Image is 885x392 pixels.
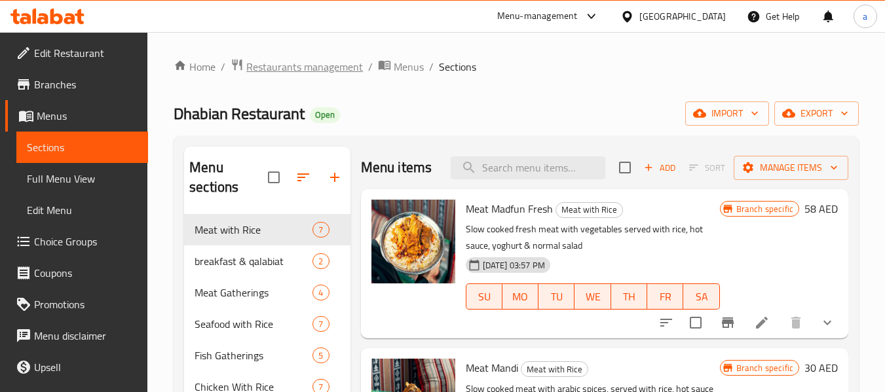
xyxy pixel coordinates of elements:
button: import [685,101,769,126]
div: breakfast & qalabiat2 [184,245,350,277]
a: Edit Restaurant [5,37,148,69]
div: items [312,253,329,269]
h2: Menu items [361,158,432,177]
li: / [221,59,225,75]
div: Seafood with Rice7 [184,308,350,340]
span: breakfast & qalabiat [195,253,312,269]
h6: 58 AED [804,200,838,218]
div: items [312,316,329,332]
button: Manage items [734,156,848,180]
span: Restaurants management [246,59,363,75]
a: Edit Menu [16,194,148,226]
span: Promotions [34,296,138,312]
span: Meat with Rice [195,222,312,238]
span: Coupons [34,265,138,281]
div: [GEOGRAPHIC_DATA] [639,9,726,24]
button: FR [647,283,683,310]
span: 5 [313,349,328,362]
h2: Menu sections [189,158,267,197]
span: Select to update [682,309,709,336]
nav: breadcrumb [174,58,859,75]
span: TU [544,287,569,306]
a: Coupons [5,257,148,289]
span: Add item [639,158,681,178]
button: SU [466,283,502,310]
a: Choice Groups [5,226,148,257]
span: Fish Gatherings [195,347,312,363]
button: MO [502,283,538,310]
span: SA [688,287,714,306]
span: Menu disclaimer [34,328,138,344]
span: TH [616,287,642,306]
span: Meat with Rice [521,362,588,377]
span: Full Menu View [27,171,138,187]
span: Meat Gatherings [195,285,312,300]
span: Select section [611,154,639,181]
button: sort-choices [650,307,682,338]
li: / [368,59,373,75]
span: Edit Restaurant [34,45,138,61]
span: Upsell [34,359,138,375]
span: Menus [394,59,424,75]
h6: 30 AED [804,359,838,377]
a: Edit menu item [754,315,770,330]
span: 7 [313,224,328,236]
span: export [785,105,848,122]
span: Sort sections [288,162,319,193]
button: Branch-specific-item [712,307,744,338]
span: a [863,9,867,24]
a: Branches [5,69,148,100]
div: Meat with Rice [555,202,623,218]
span: MO [508,287,533,306]
div: Seafood with Rice [195,316,312,332]
span: SU [472,287,497,306]
span: 7 [313,318,328,330]
span: Meat Mandi [466,358,518,378]
a: Menu disclaimer [5,320,148,351]
div: Meat Gatherings4 [184,277,350,308]
span: Branch specific [731,362,799,374]
div: Open [310,107,340,123]
button: WE [574,283,611,310]
span: Sections [27,139,138,155]
div: items [312,222,329,238]
button: SA [683,283,719,310]
a: Home [174,59,216,75]
a: Restaurants management [231,58,363,75]
span: Open [310,109,340,120]
span: Sections [439,59,476,75]
div: Fish Gatherings5 [184,340,350,371]
svg: Show Choices [819,315,835,330]
div: items [312,347,329,363]
div: Meat with Rice7 [184,214,350,245]
span: import [696,105,759,122]
div: Meat with Rice [521,361,588,377]
span: Meat with Rice [556,202,622,217]
img: Meat Madfun Fresh [371,200,455,283]
button: export [774,101,859,126]
span: Select section first [681,158,734,178]
div: Menu-management [497,9,578,24]
span: 2 [313,255,328,268]
span: Menus [37,108,138,124]
button: Add [639,158,681,178]
span: 4 [313,287,328,299]
button: TH [611,283,647,310]
button: delete [780,307,812,338]
button: TU [538,283,574,310]
span: Branch specific [731,203,799,215]
span: Meat Madfun Fresh [466,199,553,219]
button: show more [812,307,843,338]
a: Sections [16,132,148,163]
a: Menus [5,100,148,132]
span: Manage items [744,160,838,176]
a: Promotions [5,289,148,320]
input: search [451,156,605,179]
span: WE [580,287,605,306]
a: Full Menu View [16,163,148,194]
span: Choice Groups [34,234,138,249]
